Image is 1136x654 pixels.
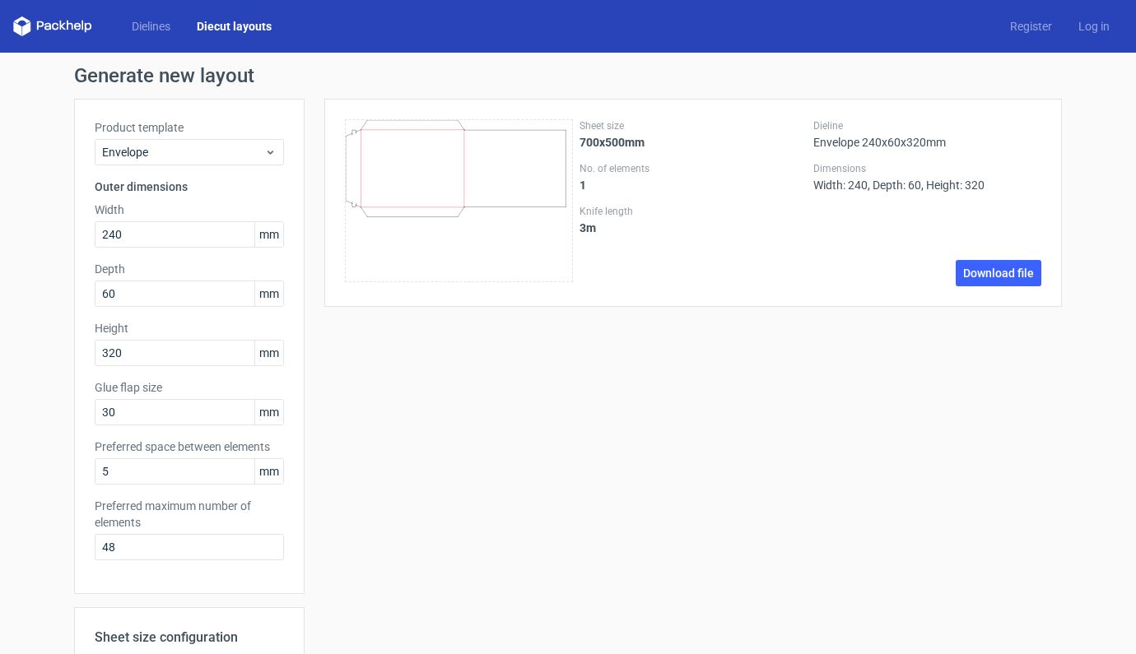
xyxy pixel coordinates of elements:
[580,119,808,132] label: Sheet size
[813,119,1041,149] div: Envelope 240x60x320mm
[1065,18,1123,35] a: Log in
[119,18,184,35] a: Dielines
[95,320,284,336] label: Height
[254,459,283,484] span: mm
[254,281,283,306] span: mm
[580,136,645,149] strong: 700x500mm
[580,179,586,192] strong: 1
[813,162,1041,175] label: Dimensions
[580,205,808,218] label: Knife length
[997,18,1065,35] a: Register
[95,261,284,277] label: Depth
[813,162,1041,192] div: Width: 240, Depth: 60, Height: 320
[254,222,283,247] span: mm
[95,119,284,136] label: Product template
[813,119,1041,132] label: Dieline
[254,400,283,424] span: mm
[184,18,285,35] a: Diecut layouts
[95,498,284,531] label: Preferred maximum number of elements
[580,162,808,175] label: No. of elements
[254,341,283,365] span: mm
[95,202,284,218] label: Width
[956,260,1041,286] a: Download file
[95,628,284,647] h2: Sheet size configuration
[74,66,1062,86] h1: Generate new layout
[102,144,264,160] span: Envelope
[95,438,284,455] label: Preferred space between elements
[95,179,284,195] h3: Outer dimensions
[580,221,596,234] strong: 3 m
[95,379,284,396] label: Glue flap size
